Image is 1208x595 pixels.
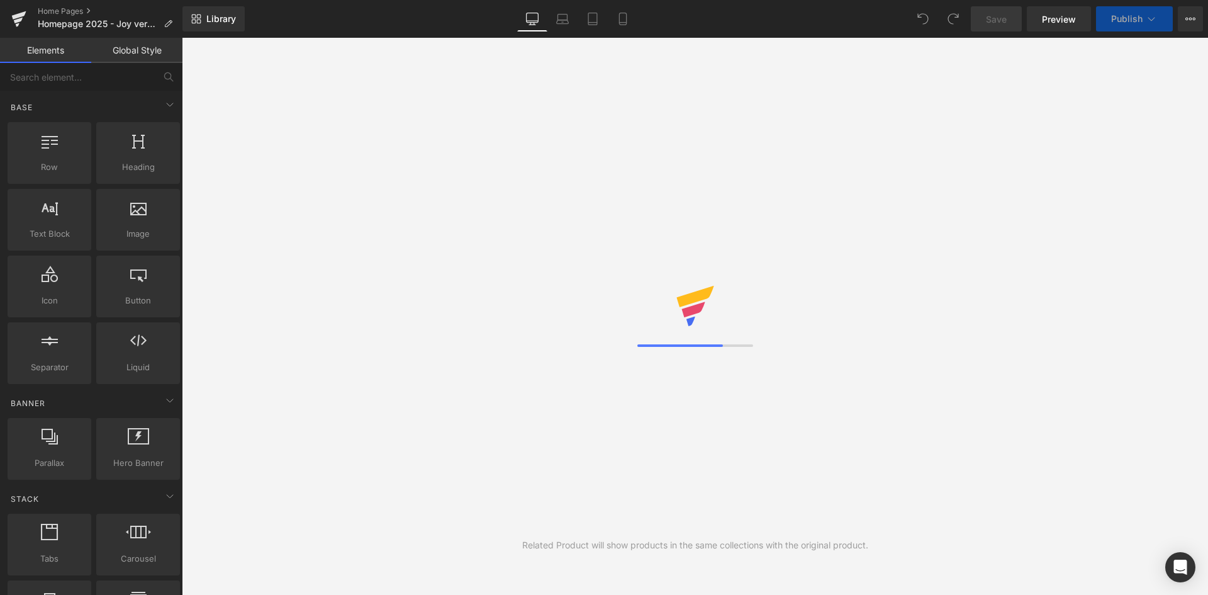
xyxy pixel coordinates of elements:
span: Publish [1111,14,1143,24]
span: Banner [9,397,47,409]
span: Separator [11,361,87,374]
span: Preview [1042,13,1076,26]
span: Row [11,161,87,174]
span: Tabs [11,552,87,565]
span: Hero Banner [100,456,176,470]
a: Mobile [608,6,638,31]
a: Tablet [578,6,608,31]
span: Library [206,13,236,25]
a: Global Style [91,38,182,63]
span: Liquid [100,361,176,374]
button: Undo [910,6,936,31]
a: Desktop [517,6,547,31]
span: Homepage 2025 - Joy version [38,19,159,29]
span: Save [986,13,1007,26]
span: Text Block [11,227,87,241]
a: New Library [182,6,245,31]
a: Laptop [547,6,578,31]
div: Related Product will show products in the same collections with the original product. [522,538,868,552]
div: Open Intercom Messenger [1165,552,1195,582]
button: Publish [1096,6,1173,31]
span: Base [9,101,34,113]
a: Preview [1027,6,1091,31]
span: Parallax [11,456,87,470]
a: Home Pages [38,6,182,16]
span: Stack [9,493,40,505]
span: Icon [11,294,87,307]
span: Heading [100,161,176,174]
button: More [1178,6,1203,31]
span: Button [100,294,176,307]
span: Image [100,227,176,241]
button: Redo [941,6,966,31]
span: Carousel [100,552,176,565]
